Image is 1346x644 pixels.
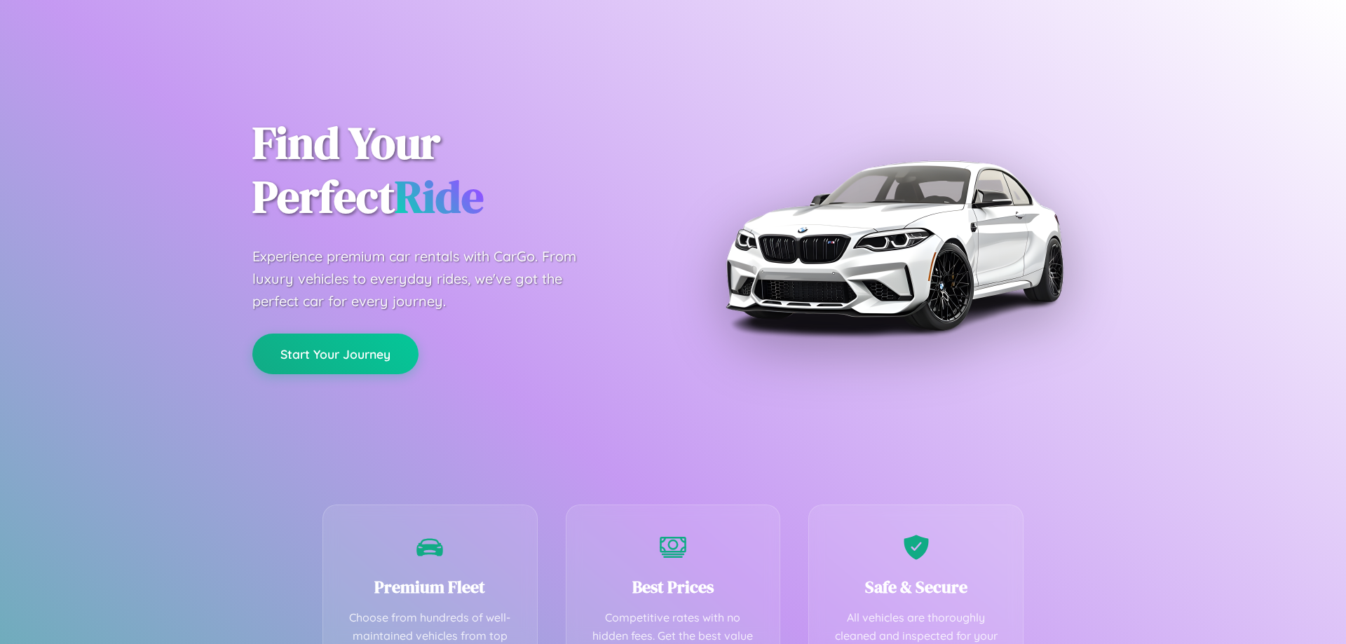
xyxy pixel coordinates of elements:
[395,166,484,227] span: Ride
[719,70,1069,420] img: Premium BMW car rental vehicle
[252,116,652,224] h1: Find Your Perfect
[587,575,759,598] h3: Best Prices
[344,575,516,598] h3: Premium Fleet
[252,245,603,313] p: Experience premium car rentals with CarGo. From luxury vehicles to everyday rides, we've got the ...
[830,575,1002,598] h3: Safe & Secure
[252,334,419,374] button: Start Your Journey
